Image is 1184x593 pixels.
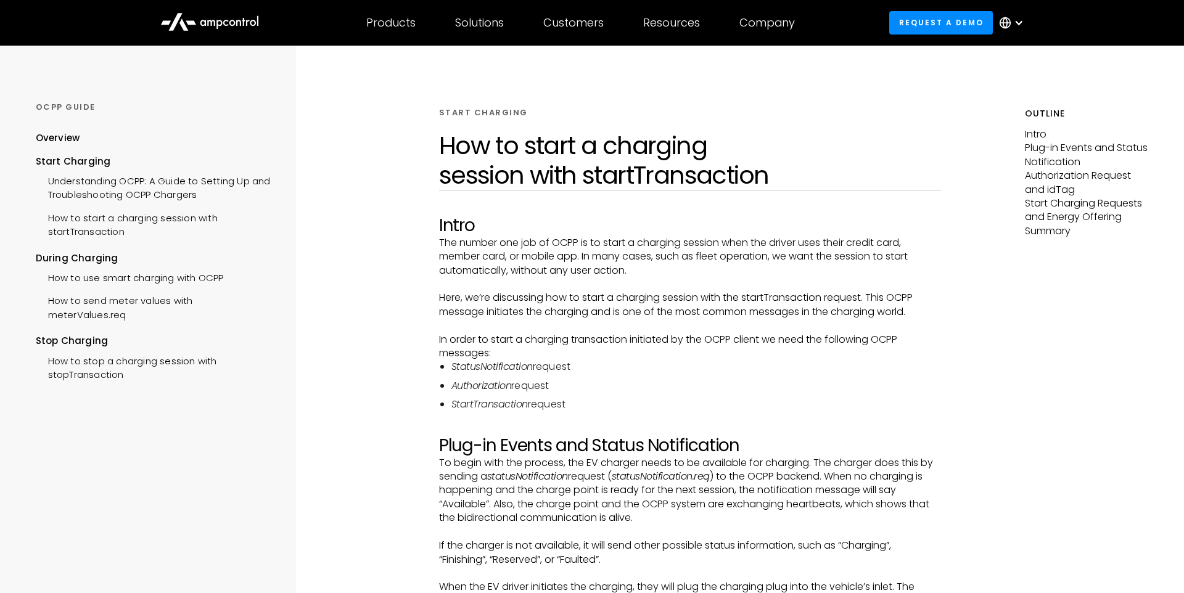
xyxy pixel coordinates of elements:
p: To begin with the process, the EV charger needs to be available for charging. The charger does th... [439,456,941,525]
a: Request a demo [889,11,993,34]
div: Solutions [455,16,504,30]
a: How to start a charging session with startTransaction [36,205,273,242]
p: ‍ [439,566,941,580]
div: Resources [643,16,700,30]
p: Authorization Request and idTag [1025,169,1148,197]
div: Stop Charging [36,334,273,348]
li: request [451,379,941,393]
em: StartTransaction [451,397,528,411]
em: Authorization [451,378,512,393]
div: Start Charging [36,155,273,168]
a: Understanding OCPP: A Guide to Setting Up and Troubleshooting OCPP Chargers [36,168,273,205]
p: ‍ [439,422,941,435]
h2: Plug-in Events and Status Notification [439,435,941,456]
em: statusNotification.req [612,469,710,483]
a: Overview [36,131,80,154]
p: Intro [1025,128,1148,141]
p: Start Charging Requests and Energy Offering [1025,197,1148,224]
h2: Intro [439,215,941,236]
div: Products [366,16,416,30]
div: Company [739,16,795,30]
a: How to send meter values with meterValues.req [36,288,273,325]
h1: How to start a charging session with startTransaction [439,131,941,190]
p: Here, we’re discussing how to start a charging session with the startTransaction request. This OC... [439,291,941,319]
li: request [451,360,941,374]
div: Overview [36,131,80,145]
a: How to stop a charging session with stopTransaction [36,348,273,385]
p: If the charger is not available, it will send other possible status information, such as “Chargin... [439,539,941,566]
p: ‍ [439,319,941,332]
h5: Outline [1025,107,1148,120]
em: statusNotification [487,469,568,483]
p: ‍ [439,277,941,291]
li: request [451,398,941,411]
p: Summary [1025,224,1148,238]
div: OCPP GUIDE [36,102,273,113]
a: How to use smart charging with OCPP [36,265,224,288]
p: In order to start a charging transaction initiated by the OCPP client we need the following OCPP ... [439,333,941,361]
div: Customers [543,16,604,30]
p: The number one job of OCPP is to start a charging session when the driver uses their credit card,... [439,236,941,277]
p: Plug-in Events and Status Notification [1025,141,1148,169]
p: ‍ [439,525,941,539]
em: StatusNotification [451,359,533,374]
div: During Charging [36,252,273,265]
div: START CHARGING [439,107,528,118]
